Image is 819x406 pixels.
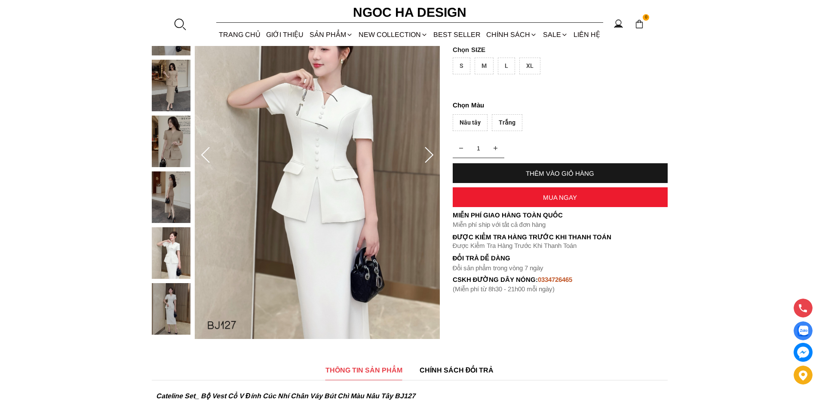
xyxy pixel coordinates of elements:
[453,254,668,262] h6: Đổi trả dễ dàng
[264,23,307,46] a: GIỚI THIỆU
[453,221,546,228] font: Miễn phí ship với tất cả đơn hàng
[794,343,813,362] a: messenger
[484,23,540,46] div: Chính sách
[794,321,813,340] a: Display image
[498,58,515,74] div: L
[453,100,668,110] p: Màu
[635,19,644,29] img: img-CART-ICON-ksit0nf1
[152,171,190,223] img: Cateline Set_ Bộ Vest Cổ V Đính Cúc Nhí Chân Váy Bút Chì BJ127_mini_6
[307,23,356,46] div: SẢN PHẨM
[643,14,650,21] span: 0
[453,114,488,131] div: Nâu tây
[571,23,603,46] a: LIÊN HỆ
[453,211,563,219] font: Miễn phí giao hàng toàn quốc
[453,140,504,157] input: Quantity input
[325,365,402,375] span: THÔNG TIN SẢN PHẨM
[453,276,538,283] font: cskh đường dây nóng:
[156,392,415,400] strong: Cateline Set_ Bộ Vest Cổ V Đính Cúc Nhí Chân Váy Bút Chì Màu Nâu Tây BJ127
[152,283,190,335] img: Cateline Set_ Bộ Vest Cổ V Đính Cúc Nhí Chân Váy Bút Chì BJ127_mini_8
[540,23,571,46] a: SALE
[431,23,484,46] a: BEST SELLER
[152,227,190,279] img: Cateline Set_ Bộ Vest Cổ V Đính Cúc Nhí Chân Váy Bút Chì BJ127_mini_7
[216,23,264,46] a: TRANG CHỦ
[453,264,544,272] font: Đổi sản phẩm trong vòng 7 ngày
[453,194,668,201] div: MUA NGAY
[538,276,572,283] font: 0334726465
[420,365,494,375] span: CHÍNH SÁCH ĐỔI TRẢ
[152,116,190,167] img: Cateline Set_ Bộ Vest Cổ V Đính Cúc Nhí Chân Váy Bút Chì BJ127_mini_5
[453,46,668,53] p: SIZE
[453,58,470,74] div: S
[152,60,190,111] img: Cateline Set_ Bộ Vest Cổ V Đính Cúc Nhí Chân Váy Bút Chì BJ127_mini_4
[356,23,430,46] a: NEW COLLECTION
[492,114,522,131] div: Trắng
[798,326,808,336] img: Display image
[345,2,474,23] a: Ngoc Ha Design
[453,170,668,177] div: THÊM VÀO GIỎ HÀNG
[453,285,555,293] font: (Miễn phí từ 8h30 - 21h00 mỗi ngày)
[519,58,540,74] div: XL
[453,242,668,250] p: Được Kiểm Tra Hàng Trước Khi Thanh Toán
[453,233,668,241] p: Được Kiểm Tra Hàng Trước Khi Thanh Toán
[475,58,494,74] div: M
